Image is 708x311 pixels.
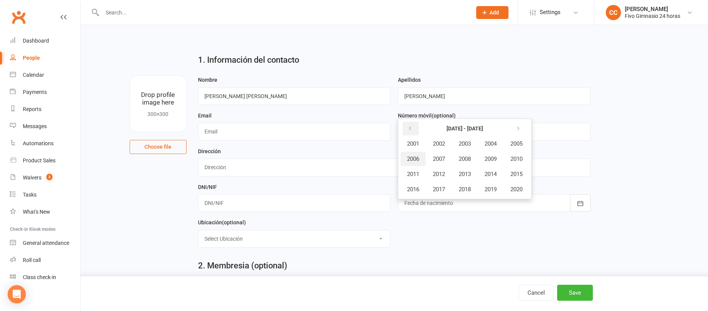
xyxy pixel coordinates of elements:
div: Roll call [23,257,41,263]
span: 2015 [510,171,523,178]
span: 2001 [407,140,419,147]
a: Clubworx [9,8,28,27]
button: 2001 [401,136,426,151]
label: Nombre [198,76,217,84]
button: 2016 [401,182,426,197]
button: 2003 [452,136,477,151]
div: Product Sales [23,157,55,163]
button: 2017 [426,182,451,197]
button: 2013 [452,167,477,181]
div: General attendance [23,240,69,246]
span: 2016 [407,186,419,193]
div: Payments [23,89,47,95]
span: Add [489,10,499,16]
button: 2008 [452,152,477,166]
span: Settings [540,4,561,21]
button: Save [557,285,593,301]
div: Waivers [23,175,41,181]
div: Automations [23,140,54,146]
a: Waivers 3 [10,169,80,186]
div: Dashboard [23,38,49,44]
span: 2020 [510,186,523,193]
a: Class kiosk mode [10,269,80,286]
div: Messages [23,123,47,129]
button: 2015 [504,167,529,181]
div: [PERSON_NAME] [625,6,680,13]
button: 2011 [401,167,426,181]
spang: (optional) [222,219,246,225]
button: 2019 [478,182,503,197]
input: Nombre [198,87,391,105]
a: Calendar [10,67,80,84]
button: 2004 [478,136,503,151]
label: Email [198,111,212,120]
div: Class check-in [23,274,56,280]
span: 2005 [510,140,523,147]
label: DNI/NIF [198,183,217,191]
span: 2018 [459,186,471,193]
div: What's New [23,209,50,215]
button: 2009 [478,152,503,166]
h2: 2. Membresia (optional) [198,261,287,270]
span: 2017 [433,186,445,193]
span: 2009 [485,155,497,162]
a: Tasks [10,186,80,203]
div: Calendar [23,72,44,78]
button: 2014 [478,167,503,181]
a: People [10,49,80,67]
div: Fivo Gimnasio 24 horas [625,13,680,19]
label: Dirección [198,147,221,155]
button: 2006 [401,152,426,166]
spang: (optional) [432,113,456,119]
label: Número móvil [398,111,456,120]
a: Dashboard [10,32,80,49]
button: 2007 [426,152,451,166]
div: Tasks [23,192,36,198]
button: 2005 [504,136,529,151]
a: Messages [10,118,80,135]
span: 2004 [485,140,497,147]
button: Cancel [519,285,554,301]
span: 2006 [407,155,419,162]
span: 2010 [510,155,523,162]
button: 2018 [452,182,477,197]
div: Open Intercom Messenger [8,285,26,303]
span: 2002 [433,140,445,147]
a: Roll call [10,252,80,269]
label: Ubicación [198,218,246,227]
button: Add [476,6,508,19]
div: CC [606,5,621,20]
span: 2007 [433,155,445,162]
strong: [DATE] - [DATE] [447,125,483,132]
span: 2013 [459,171,471,178]
div: People [23,55,40,61]
h2: 1. Información del contacto [198,56,591,65]
button: 2020 [504,182,529,197]
button: 2002 [426,136,451,151]
input: Email [198,123,391,140]
a: Payments [10,84,80,101]
span: 2008 [459,155,471,162]
span: 2014 [485,171,497,178]
input: Apellidos [398,87,591,105]
input: Dirección [198,159,591,176]
button: Choose file [130,140,187,154]
input: DNI/NIF [198,194,391,212]
a: Product Sales [10,152,80,169]
span: 2019 [485,186,497,193]
a: Reports [10,101,80,118]
label: Apellidos [398,76,421,84]
input: Search... [100,7,466,18]
span: 2003 [459,140,471,147]
a: Automations [10,135,80,152]
button: 2010 [504,152,529,166]
span: 2011 [407,171,419,178]
a: General attendance kiosk mode [10,235,80,252]
div: Reports [23,106,41,112]
span: 2012 [433,171,445,178]
span: 3 [46,174,52,180]
a: What's New [10,203,80,221]
button: 2012 [426,167,451,181]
